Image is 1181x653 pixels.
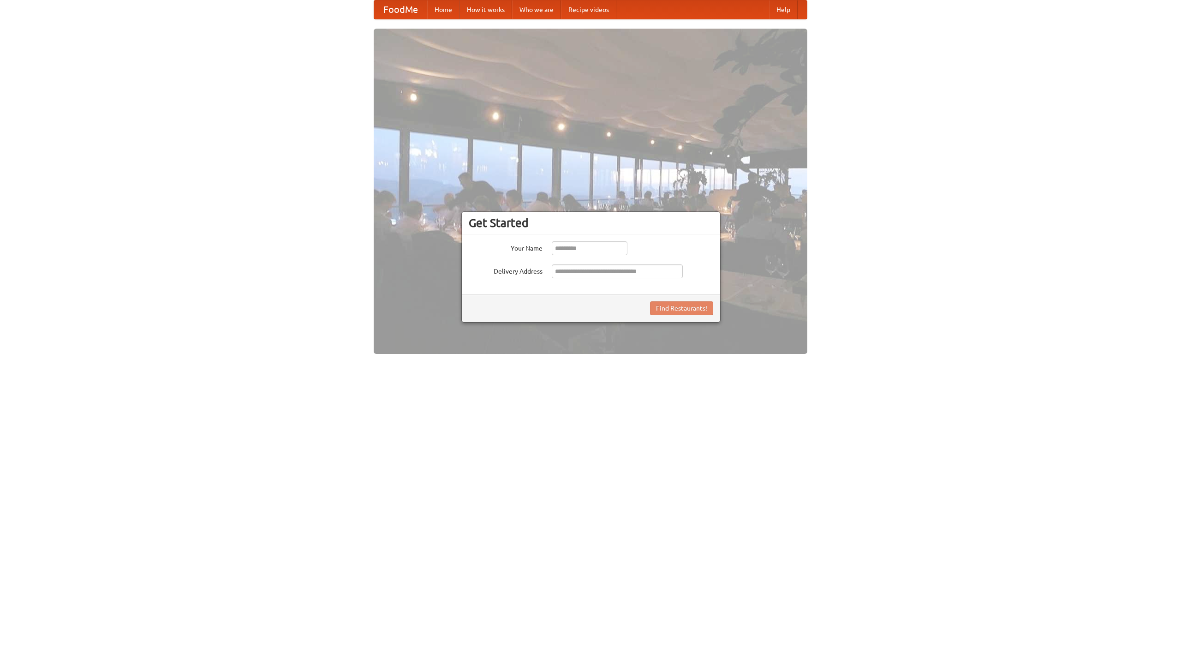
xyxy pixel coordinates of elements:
a: Help [769,0,798,19]
a: Recipe videos [561,0,616,19]
a: How it works [459,0,512,19]
button: Find Restaurants! [650,301,713,315]
a: Who we are [512,0,561,19]
h3: Get Started [469,216,713,230]
a: FoodMe [374,0,427,19]
a: Home [427,0,459,19]
label: Delivery Address [469,264,543,276]
label: Your Name [469,241,543,253]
